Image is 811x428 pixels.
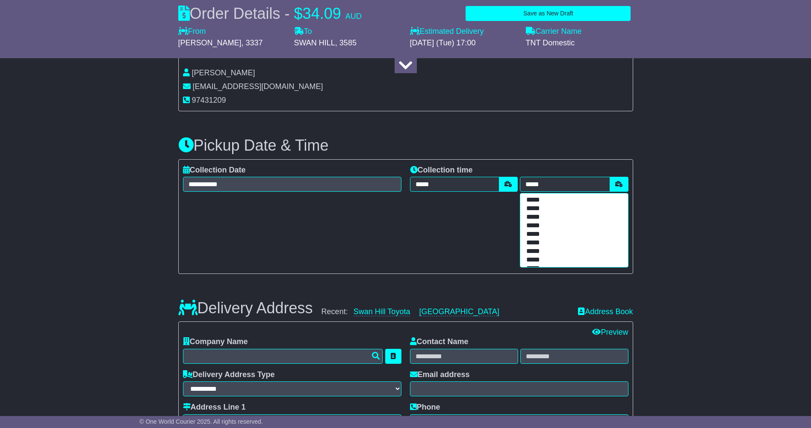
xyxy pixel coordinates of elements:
[294,5,303,22] span: $
[178,27,206,36] label: From
[303,5,341,22] span: 34.09
[193,82,323,91] span: [EMAIL_ADDRESS][DOMAIN_NAME]
[178,39,242,47] span: [PERSON_NAME]
[345,12,362,21] span: AUD
[294,27,312,36] label: To
[410,370,470,380] label: Email address
[335,39,357,47] span: , 3585
[183,166,246,175] label: Collection Date
[242,39,263,47] span: , 3337
[526,39,633,48] div: TNT Domestic
[178,300,313,317] h3: Delivery Address
[410,27,517,36] label: Estimated Delivery
[592,328,628,336] a: Preview
[578,307,633,316] a: Address Book
[466,6,631,21] button: Save as New Draft
[410,337,469,347] label: Contact Name
[410,39,517,48] div: [DATE] (Tue) 17:00
[183,403,246,412] label: Address Line 1
[294,39,335,47] span: SWAN HILL
[178,4,362,23] div: Order Details -
[192,96,226,104] span: 97431209
[183,370,275,380] label: Delivery Address Type
[354,307,410,316] a: Swan Hill Toyota
[419,307,499,316] a: [GEOGRAPHIC_DATA]
[410,166,473,175] label: Collection time
[178,137,633,154] h3: Pickup Date & Time
[183,337,248,347] label: Company Name
[139,418,263,425] span: © One World Courier 2025. All rights reserved.
[526,27,582,36] label: Carrier Name
[321,307,570,317] div: Recent:
[410,403,440,412] label: Phone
